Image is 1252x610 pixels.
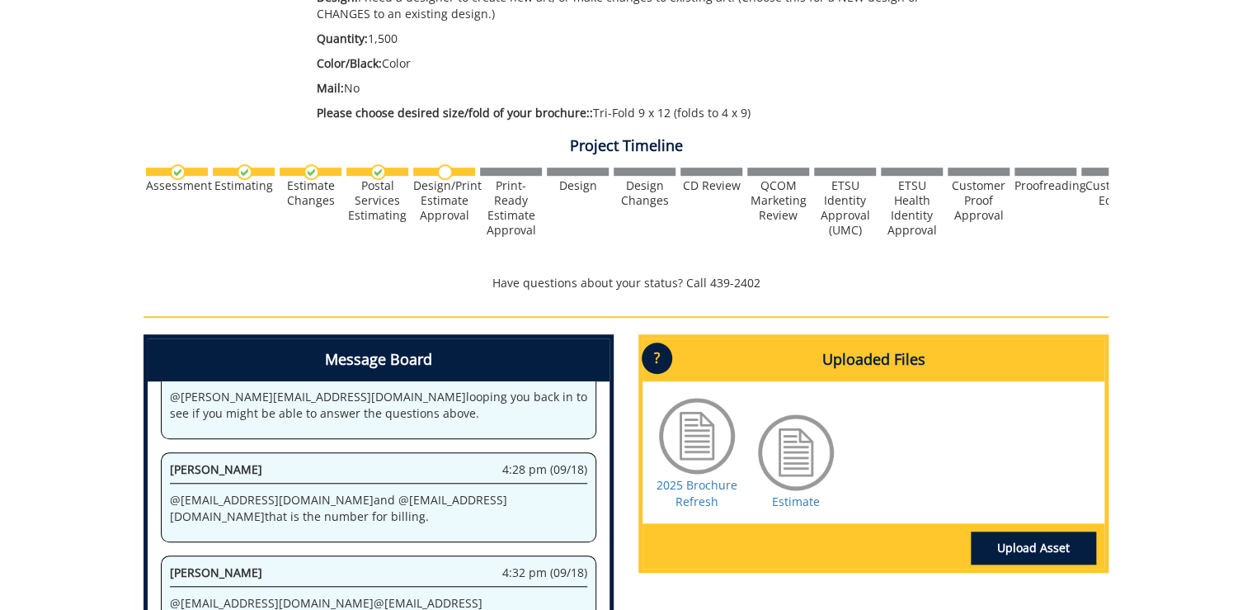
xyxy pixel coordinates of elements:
[144,275,1108,291] p: Have questions about your status? Call 439-2402
[642,343,672,374] p: ?
[948,178,1010,223] div: Customer Proof Approval
[170,389,587,422] p: @ [PERSON_NAME][EMAIL_ADDRESS][DOMAIN_NAME] looping you back in to see if you might be able to an...
[413,178,475,223] div: Design/Print Estimate Approval
[317,55,963,72] p: Color
[144,138,1108,154] h4: Project Timeline
[170,565,262,580] span: [PERSON_NAME]
[814,178,876,238] div: ETSU Identity Approval (UMC)
[437,164,453,180] img: no
[237,164,252,180] img: checkmark
[480,178,542,238] div: Print-Ready Estimate Approval
[148,338,610,381] h4: Message Board
[304,164,319,180] img: checkmark
[502,565,587,581] span: 4:32 pm (09/18)
[971,532,1096,565] a: Upload Asset
[170,492,587,525] p: @ [EMAIL_ADDRESS][DOMAIN_NAME] and @ [EMAIL_ADDRESS][DOMAIN_NAME] that is the number for billing.
[146,178,208,193] div: Assessment
[317,80,963,97] p: No
[502,461,587,478] span: 4:28 pm (09/18)
[317,31,368,46] span: Quantity:
[170,164,186,180] img: checkmark
[1014,178,1076,193] div: Proofreading
[547,178,609,193] div: Design
[317,105,593,121] span: Please choose desired size/fold of your brochure::
[657,477,737,509] a: 2025 Brochure Refresh
[317,105,963,121] p: Tri-Fold 9 x 12 (folds to 4 x 9)
[1081,178,1143,208] div: Customer Edits
[747,178,809,223] div: QCOM Marketing Review
[881,178,943,238] div: ETSU Health Identity Approval
[370,164,386,180] img: checkmark
[317,55,382,71] span: Color/Black:
[642,338,1104,381] h4: Uploaded Files
[680,178,742,193] div: CD Review
[317,80,344,96] span: Mail:
[614,178,675,208] div: Design Changes
[213,178,275,193] div: Estimating
[317,31,963,47] p: 1,500
[280,178,341,208] div: Estimate Changes
[772,494,820,509] a: Estimate
[170,461,262,477] span: [PERSON_NAME]
[346,178,408,223] div: Postal Services Estimating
